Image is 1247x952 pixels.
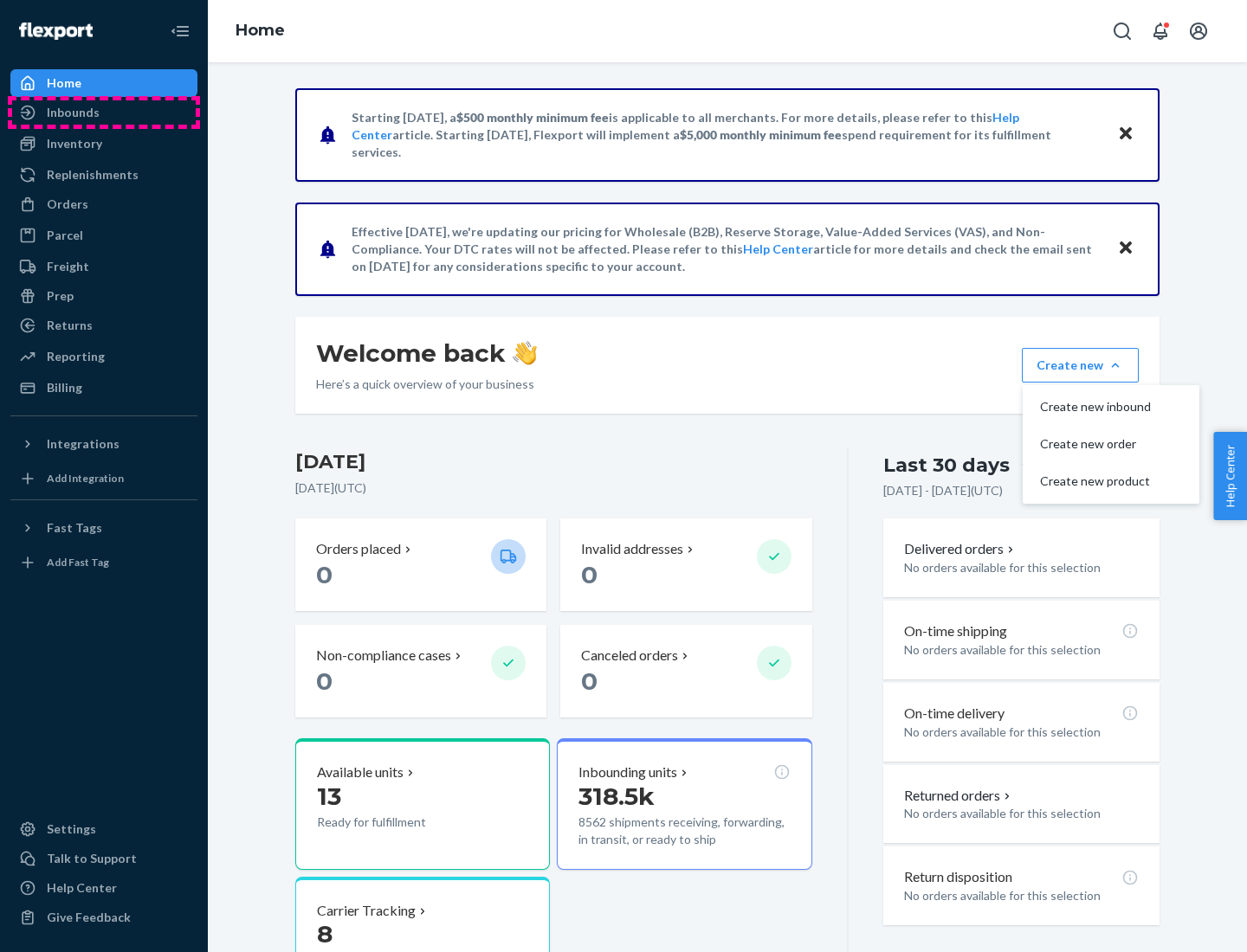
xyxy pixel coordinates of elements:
[47,519,102,537] div: Fast Tags
[316,338,537,369] h1: Welcome back
[10,312,197,339] a: Returns
[10,845,197,872] a: Talk to Support
[10,190,197,218] a: Orders
[1022,348,1139,383] button: Create newCreate new inboundCreate new orderCreate new product
[10,514,197,542] button: Fast Tags
[47,471,124,486] div: Add Integration
[581,666,598,696] span: 0
[1040,401,1151,413] span: Create new inbound
[883,482,1003,499] p: [DATE] - [DATE] ( UTC )
[904,805,1139,822] p: No orders available for this selection
[47,820,96,838] div: Settings
[10,222,197,249] a: Parcel
[904,539,1018,559] button: Delivered orders
[904,887,1139,904] p: No orders available for this selection
[560,625,811,717] button: Canceled orders 0
[1115,122,1137,147] button: Close
[317,814,477,831] p: Ready for fulfillment
[352,223,1101,275] p: Effective [DATE], we're updating our pricing for Wholesale (B2B), Reserve Storage, Value-Added Se...
[904,559,1139,576] p: No orders available for this selection
[47,879,117,897] div: Help Center
[236,21,285,40] a: Home
[10,904,197,931] button: Give Feedback
[883,452,1010,479] div: Last 30 days
[295,738,550,870] button: Available units13Ready for fulfillment
[456,110,609,125] span: $500 monthly minimum fee
[1026,463,1196,500] button: Create new product
[47,317,93,334] div: Returns
[47,348,105,365] div: Reporting
[560,518,811,611] button: Invalid addresses 0
[295,479,812,497] p: [DATE] ( UTC )
[1026,389,1196,426] button: Create new inbound
[47,74,81,92] div: Home
[578,762,677,782] p: Inbounding units
[581,646,678,666] p: Canceled orders
[47,135,102,152] div: Inventory
[904,867,1012,887] p: Return disposition
[578,782,655,811] span: 318.5k
[904,704,1005,724] p: On-time delivery
[680,127,842,142] span: $5,000 monthly minimum fee
[904,641,1139,659] p: No orders available for this selection
[578,814,790,848] p: 8562 shipments receiving, forwarding, in transit, or ready to ship
[10,815,197,843] a: Settings
[317,782,341,811] span: 13
[222,6,299,56] ol: breadcrumbs
[295,448,812,476] h3: [DATE]
[1143,14,1178,48] button: Open notifications
[10,69,197,97] a: Home
[904,786,1014,806] button: Returned orders
[10,253,197,280] a: Freight
[1026,426,1196,463] button: Create new order
[295,518,546,611] button: Orders placed 0
[47,909,131,926] div: Give Feedback
[317,901,416,921] p: Carrier Tracking
[47,850,137,867] div: Talk to Support
[316,666,333,696] span: 0
[47,555,109,569] div: Add Fast Tag
[163,14,197,48] button: Close Navigation
[1115,236,1137,261] button: Close
[10,430,197,458] button: Integrations
[1181,14,1216,48] button: Open account menu
[317,919,333,949] span: 8
[10,99,197,126] a: Inbounds
[10,374,197,402] a: Billing
[581,560,598,589] span: 0
[19,23,93,40] img: Flexport logo
[47,435,120,453] div: Integrations
[10,343,197,370] a: Reporting
[904,724,1139,741] p: No orders available for this selection
[47,379,82,396] div: Billing
[316,539,401,559] p: Orders placed
[10,130,197,158] a: Inventory
[557,738,811,870] button: Inbounding units318.5k8562 shipments receiving, forwarding, in transit, or ready to ship
[47,196,88,213] div: Orders
[513,341,537,365] img: hand-wave emoji
[10,874,197,902] a: Help Center
[295,625,546,717] button: Non-compliance cases 0
[47,166,139,183] div: Replenishments
[10,549,197,576] a: Add Fast Tag
[47,287,74,305] div: Prep
[316,376,537,393] p: Here’s a quick overview of your business
[581,539,683,559] p: Invalid addresses
[1040,438,1151,450] span: Create new order
[904,621,1007,641] p: On-time shipping
[316,560,333,589] span: 0
[743,241,813,256] a: Help Center
[317,762,404,782] p: Available units
[10,161,197,189] a: Replenishments
[1040,475,1151,487] span: Create new product
[352,109,1101,161] p: Starting [DATE], a is applicable to all merchants. For more details, please refer to this article...
[1105,14,1140,48] button: Open Search Box
[10,282,197,310] a: Prep
[47,227,83,244] div: Parcel
[1213,432,1247,520] button: Help Center
[10,465,197,492] a: Add Integration
[316,646,451,666] p: Non-compliance cases
[47,258,89,275] div: Freight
